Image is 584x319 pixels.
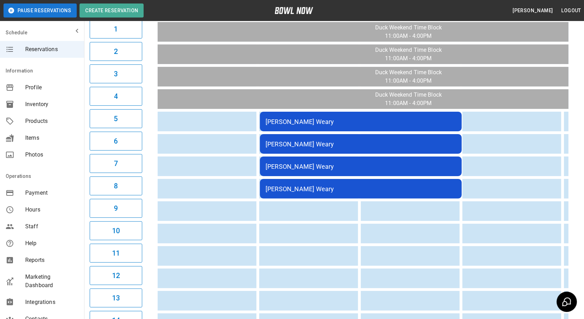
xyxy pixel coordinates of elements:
h6: 6 [114,136,118,147]
button: Pause Reservations [4,4,77,18]
span: Staff [25,222,78,231]
button: 12 [90,266,142,285]
img: logo [275,7,313,14]
span: Hours [25,206,78,214]
span: Help [25,239,78,248]
button: 1 [90,20,142,39]
button: Logout [559,4,584,17]
h6: 3 [114,68,118,79]
button: 10 [90,221,142,240]
span: Photos [25,151,78,159]
span: Products [25,117,78,125]
span: Reservations [25,45,78,54]
button: 11 [90,244,142,263]
h6: 12 [112,270,120,281]
h6: 7 [114,158,118,169]
span: Profile [25,83,78,92]
div: [PERSON_NAME] Weary [266,140,456,148]
span: Items [25,134,78,142]
h6: 5 [114,113,118,124]
h6: 1 [114,23,118,35]
div: [PERSON_NAME] Weary [266,118,456,125]
div: [PERSON_NAME] Weary [266,185,456,193]
h6: 13 [112,292,120,304]
span: Integrations [25,298,78,306]
h6: 8 [114,180,118,192]
button: 4 [90,87,142,106]
div: [PERSON_NAME] Weary [266,163,456,170]
button: 2 [90,42,142,61]
button: [PERSON_NAME] [510,4,556,17]
h6: 9 [114,203,118,214]
span: Inventory [25,100,78,109]
button: Create Reservation [80,4,144,18]
button: 7 [90,154,142,173]
button: 13 [90,289,142,307]
button: 6 [90,132,142,151]
span: Reports [25,256,78,264]
button: 9 [90,199,142,218]
h6: 4 [114,91,118,102]
h6: 10 [112,225,120,236]
span: Payment [25,189,78,197]
button: 8 [90,176,142,195]
span: Marketing Dashboard [25,273,78,290]
button: 5 [90,109,142,128]
h6: 11 [112,248,120,259]
h6: 2 [114,46,118,57]
button: 3 [90,64,142,83]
